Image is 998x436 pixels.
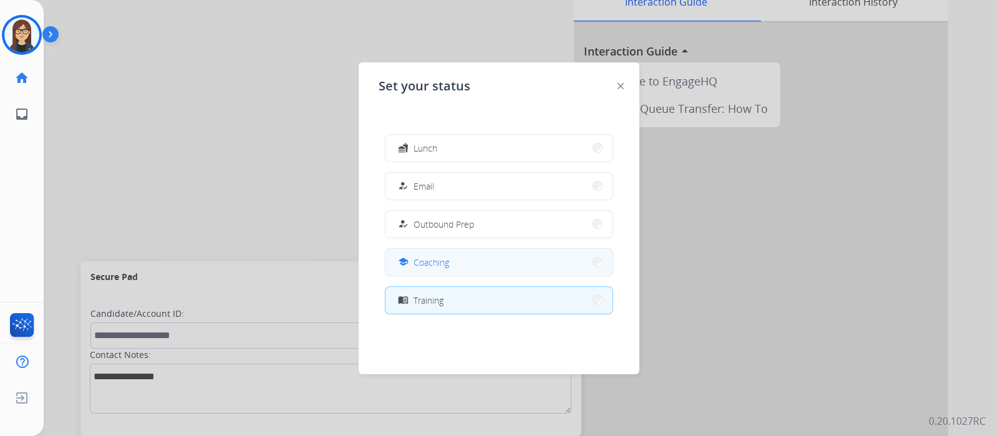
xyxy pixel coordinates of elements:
[398,181,409,191] mat-icon: how_to_reg
[398,257,409,268] mat-icon: school
[398,219,409,230] mat-icon: how_to_reg
[385,249,613,276] button: Coaching
[414,218,474,231] span: Outbound Prep
[379,77,470,95] span: Set your status
[414,142,437,155] span: Lunch
[618,83,624,89] img: close-button
[398,143,409,153] mat-icon: fastfood
[414,256,449,269] span: Coaching
[385,287,613,314] button: Training
[14,70,29,85] mat-icon: home
[414,180,434,193] span: Email
[14,107,29,122] mat-icon: inbox
[414,294,443,307] span: Training
[398,295,409,306] mat-icon: menu_book
[385,173,613,200] button: Email
[4,17,39,52] img: avatar
[385,135,613,162] button: Lunch
[929,414,986,429] p: 0.20.1027RC
[385,211,613,238] button: Outbound Prep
